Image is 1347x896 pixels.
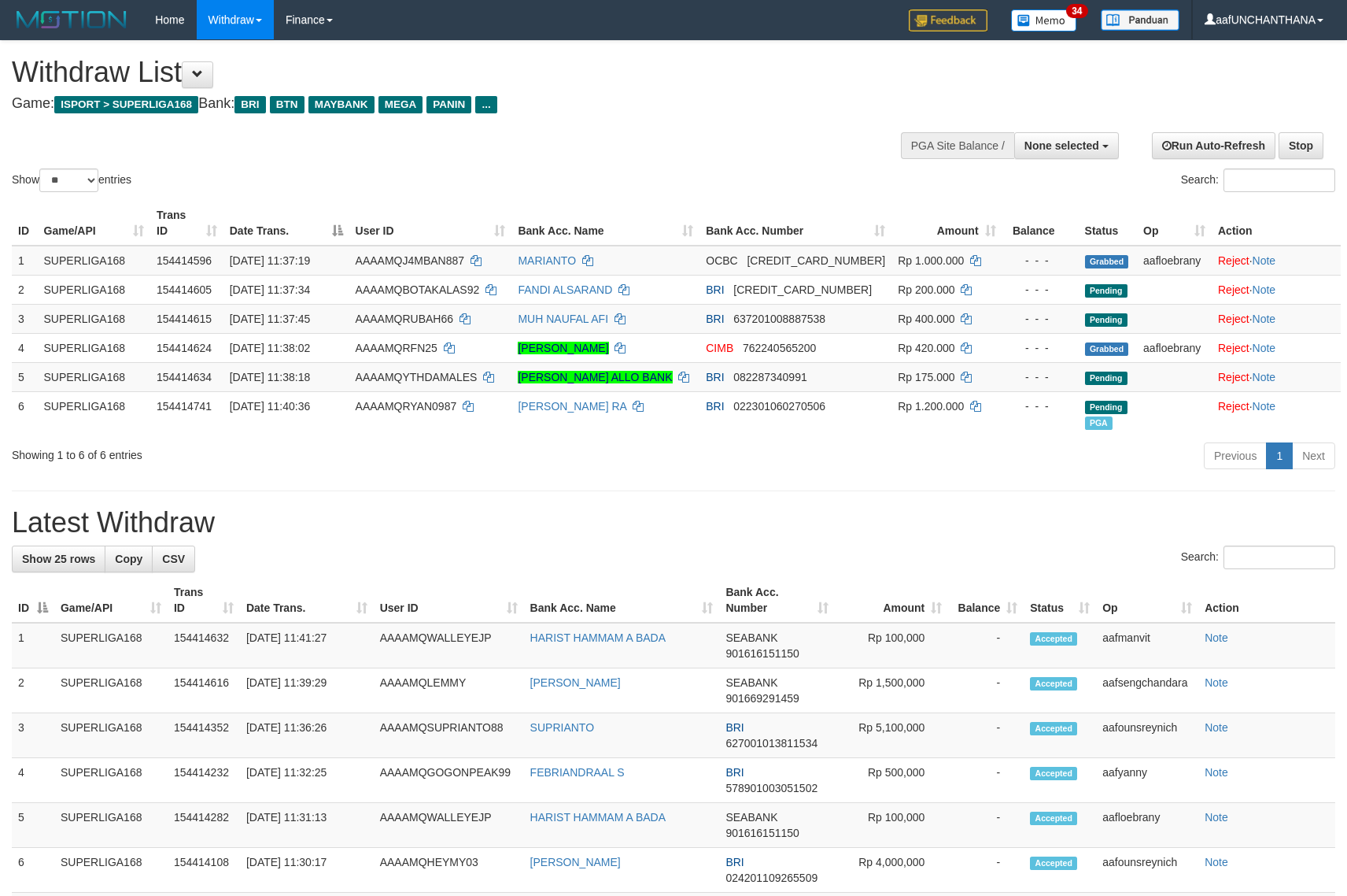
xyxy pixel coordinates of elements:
td: 5 [12,803,54,848]
a: HARIST HAMMAM A BADA [530,631,666,644]
td: Rp 4,000,000 [835,848,948,893]
a: Note [1205,811,1228,824]
span: BRI [725,766,744,779]
span: BTN [270,96,304,113]
td: [DATE] 11:32:25 [240,758,374,803]
div: - - - [1009,282,1072,298]
td: [DATE] 11:39:29 [240,668,374,713]
span: BRI [725,856,744,868]
span: AAAAMQJ4MBAN887 [356,254,465,267]
td: AAAAMQWALLEYEJP [374,623,524,668]
div: Showing 1 to 6 of 6 entries [12,441,549,463]
td: 154414352 [168,713,240,758]
td: Rp 100,000 [835,803,948,848]
span: Copy 901669291459 to clipboard [725,692,799,705]
th: Game/API: activate to sort column ascending [54,578,168,623]
td: 1 [12,623,54,668]
th: Status [1079,201,1137,246]
span: Copy 901616151150 to clipboard [725,647,799,660]
a: Note [1253,283,1276,296]
td: AAAAMQSUPRIANTO88 [374,713,524,758]
td: aafmanvit [1096,623,1198,668]
a: Note [1253,371,1276,383]
td: AAAAMQGOGONPEAK99 [374,758,524,803]
td: AAAAMQWALLEYEJP [374,803,524,848]
span: BRI [725,721,744,734]
a: Reject [1218,371,1249,383]
td: SUPERLIGA168 [54,758,168,803]
a: Note [1253,313,1276,325]
span: [DATE] 11:37:19 [230,254,310,267]
th: Trans ID: activate to sort column ascending [168,578,240,623]
td: SUPERLIGA168 [38,275,150,304]
td: SUPERLIGA168 [54,713,168,758]
a: Previous [1204,442,1267,469]
img: Button%20Memo.svg [1011,9,1077,31]
td: - [948,713,1024,758]
span: 154414741 [157,400,212,413]
td: aafloebrany [1137,333,1212,362]
span: [DATE] 11:40:36 [230,400,310,413]
h1: Latest Withdraw [12,507,1335,539]
a: Note [1253,400,1276,413]
span: Copy 082287340991 to clipboard [733,371,806,383]
td: - [948,668,1024,713]
td: SUPERLIGA168 [38,333,150,362]
td: SUPERLIGA168 [54,803,168,848]
span: Accepted [1030,632,1077,646]
a: Reject [1218,254,1249,267]
span: MAYBANK [308,96,375,113]
span: Rp 400.000 [898,313,954,325]
a: FEBRIANDRAAL S [530,766,625,779]
img: Feedback.jpg [909,9,987,31]
a: Reject [1218,283,1249,296]
a: FANDI ALSARAND [518,283,612,296]
th: Trans ID: activate to sort column ascending [150,201,223,246]
label: Search: [1181,546,1335,569]
a: [PERSON_NAME] [530,676,621,689]
td: 154414232 [168,758,240,803]
td: SUPERLIGA168 [38,304,150,333]
a: Note [1205,856,1228,868]
td: AAAAMQHEYMY03 [374,848,524,893]
span: AAAAMQRYAN0987 [356,400,457,413]
span: Copy 637201008887538 to clipboard [733,313,825,325]
a: HARIST HAMMAM A BADA [530,811,666,824]
span: Marked by aafsengchandara [1085,417,1113,430]
h1: Withdraw List [12,57,882,88]
span: 154414596 [157,254,212,267]
th: Bank Acc. Name: activate to sort column ascending [511,201,699,246]
input: Search: [1223,168,1335,192]
span: Copy 578901003051502 to clipboard [725,782,817,794]
span: Accepted [1030,857,1077,870]
a: Run Auto-Refresh [1152,132,1275,159]
td: aafounsreynich [1096,848,1198,893]
span: Pending [1085,401,1127,414]
div: - - - [1009,311,1072,327]
td: SUPERLIGA168 [38,391,150,436]
td: Rp 500,000 [835,758,948,803]
span: SEABANK [725,676,777,689]
a: Reject [1218,400,1249,413]
td: Rp 1,500,000 [835,668,948,713]
td: aafounsreynich [1096,713,1198,758]
td: aafsengchandara [1096,668,1198,713]
span: Accepted [1030,677,1077,691]
a: [PERSON_NAME] [518,342,608,354]
a: Next [1292,442,1335,469]
td: 154414632 [168,623,240,668]
span: BRI [706,313,724,325]
span: Copy [115,553,142,565]
td: [DATE] 11:31:13 [240,803,374,848]
span: AAAAMQRUBAH66 [356,313,453,325]
span: Rp 420.000 [898,342,954,354]
a: Reject [1218,342,1249,354]
span: Copy 901616151150 to clipboard [725,827,799,839]
a: CSV [152,546,195,572]
td: · [1212,362,1341,391]
td: 4 [12,758,54,803]
a: Note [1205,721,1228,734]
a: Note [1205,631,1228,644]
a: MARIANTO [518,254,576,267]
label: Search: [1181,168,1335,192]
